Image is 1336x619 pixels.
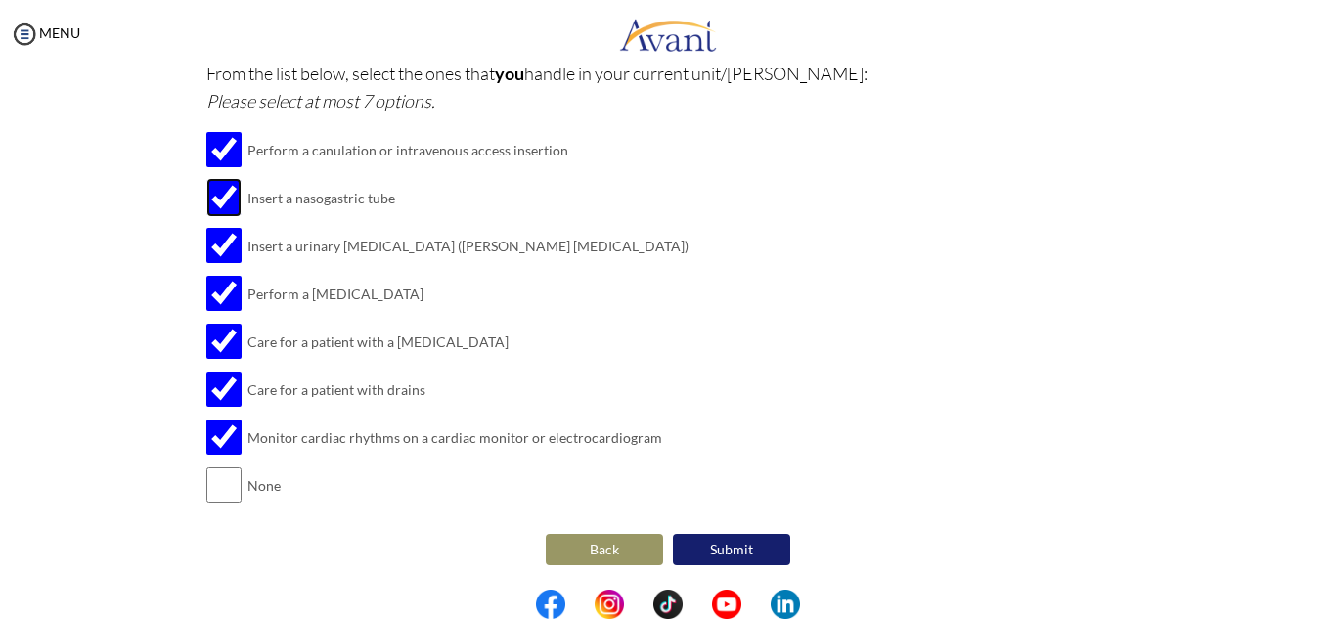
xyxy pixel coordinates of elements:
[247,270,689,318] td: Perform a [MEDICAL_DATA]
[536,590,565,619] img: fb.png
[247,126,689,174] td: Perform a canulation or intravenous access insertion
[247,462,689,509] td: None
[247,414,689,462] td: Monitor cardiac rhythms on a cardiac monitor or electrocardiogram
[595,590,624,619] img: in.png
[546,534,663,565] button: Back
[712,590,741,619] img: yt.png
[206,90,435,111] i: Please select at most 7 options.
[619,5,717,64] img: logo.png
[565,590,595,619] img: blank.png
[247,222,689,270] td: Insert a urinary [MEDICAL_DATA] ([PERSON_NAME] [MEDICAL_DATA])
[247,174,689,222] td: Insert a nasogastric tube
[771,590,800,619] img: li.png
[10,20,39,49] img: icon-menu.png
[495,63,524,84] b: you
[247,366,689,414] td: Care for a patient with drains
[624,590,653,619] img: blank.png
[653,590,683,619] img: tt.png
[247,318,689,366] td: Care for a patient with a [MEDICAL_DATA]
[206,60,1131,114] p: From the list below, select the ones that handle in your current unit/[PERSON_NAME]:
[10,24,80,41] a: MENU
[741,590,771,619] img: blank.png
[683,590,712,619] img: blank.png
[673,534,790,565] button: Submit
